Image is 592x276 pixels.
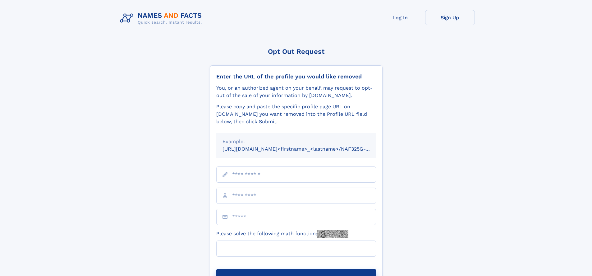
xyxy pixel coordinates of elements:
[216,103,376,125] div: Please copy and paste the specific profile page URL on [DOMAIN_NAME] you want removed into the Pr...
[216,73,376,80] div: Enter the URL of the profile you would like removed
[425,10,475,25] a: Sign Up
[117,10,207,27] img: Logo Names and Facts
[216,84,376,99] div: You, or an authorized agent on your behalf, may request to opt-out of the sale of your informatio...
[216,230,348,238] label: Please solve the following math function:
[223,146,388,152] small: [URL][DOMAIN_NAME]<firstname>_<lastname>/NAF325G-xxxxxxxx
[223,138,370,145] div: Example:
[210,48,383,55] div: Opt Out Request
[375,10,425,25] a: Log In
